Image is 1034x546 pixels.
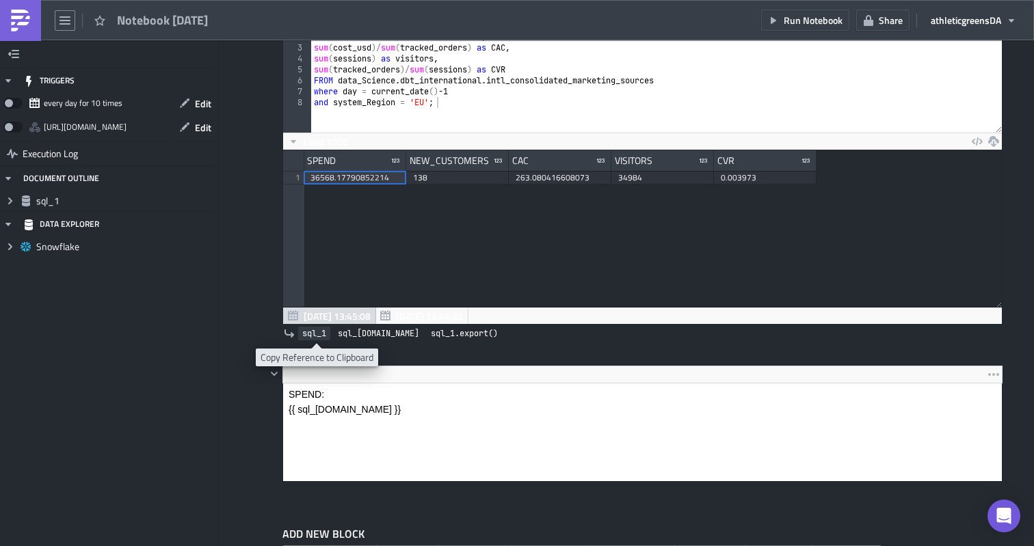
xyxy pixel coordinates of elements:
div: 263.080416608073 [516,171,605,185]
div: 3 [283,42,311,53]
span: Run Notebook [784,13,843,27]
span: sql_1.export() [431,327,498,340]
button: athleticgreensDA [924,10,1024,31]
div: DATA EXPLORER [23,212,99,236]
div: Open Intercom Messenger [987,500,1020,532]
span: sql_1 [302,327,326,340]
button: Run Notebook [761,10,849,31]
img: PushMetrics [10,10,31,31]
span: [DATE] 13:45:08 [304,309,371,323]
div: 34984 [618,171,707,185]
div: NEW_CUSTOMERS [410,150,489,171]
div: 0.003973 [721,171,810,185]
div: DOCUMENT OUTLINE [23,166,99,191]
div: CVR [717,150,734,171]
div: 138 [413,171,502,185]
span: Execution Log [23,141,78,166]
span: Edit [195,96,211,111]
a: sql_1.export() [427,327,502,340]
button: [DATE] 13:45:08 [283,308,376,324]
div: Copy Reference to Clipboard [256,349,378,366]
a: sql_1 [298,327,330,340]
div: SPEND [307,150,336,171]
span: sql_1 [36,195,215,207]
div: every day for 10 times [44,93,122,113]
div: TRIGGERS [23,68,75,93]
div: 36568.17790852214 [310,171,399,185]
span: Share [879,13,903,27]
div: 6 [283,75,311,86]
div: 7 [283,86,311,97]
span: Edit [195,120,211,135]
span: Snowflake [36,241,215,253]
div: 8 [283,97,311,108]
span: Limit 1000 [304,135,348,149]
div: VISITORS [615,150,652,171]
label: ADD NEW BLOCK [282,525,1003,542]
div: 4 [283,53,311,64]
button: Share [856,10,910,31]
button: Limit 1000 [283,133,353,150]
button: Edit [172,93,218,114]
div: 1 row in 3.1s [946,308,998,324]
span: [DATE] 13:44:35 [396,309,463,323]
button: [DATE] 13:44:35 [375,308,468,324]
button: Edit [172,117,218,138]
div: https://pushmetrics.io/api/v1/report/8ArX71PoN5/webhook?token=07d89c640bfe4977b589adf7fb5db443 [44,117,127,137]
span: Notebook [DATE] [117,12,209,28]
div: 5 [283,64,311,75]
div: CAC [512,150,529,171]
iframe: Rich Text Area [283,383,1002,481]
button: Hide content [266,366,282,382]
a: sql_[DOMAIN_NAME] [334,327,423,340]
span: sql_[DOMAIN_NAME] [338,327,419,340]
span: athleticgreens DA [931,13,1001,27]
